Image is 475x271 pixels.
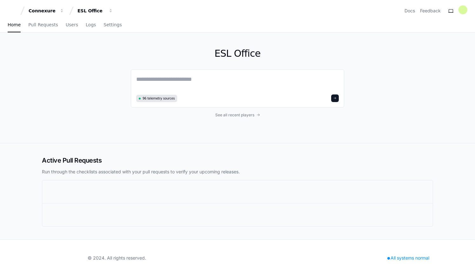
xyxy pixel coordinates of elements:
p: Run through the checklists associated with your pull requests to verify your upcoming releases. [42,169,433,175]
span: See all recent players [215,113,254,118]
a: Pull Requests [28,18,58,32]
span: Logs [86,23,96,27]
div: Connexure [29,8,56,14]
span: Users [66,23,78,27]
h1: ESL Office [131,48,344,59]
button: Connexure [26,5,67,16]
button: ESL Office [75,5,116,16]
div: All systems normal [384,254,433,262]
div: ESL Office [77,8,105,14]
a: Logs [86,18,96,32]
a: See all recent players [131,113,344,118]
button: Feedback [420,8,441,14]
span: Home [8,23,21,27]
h2: Active Pull Requests [42,156,433,165]
a: Settings [104,18,122,32]
a: Users [66,18,78,32]
span: Pull Requests [28,23,58,27]
span: Settings [104,23,122,27]
a: Home [8,18,21,32]
a: Docs [405,8,415,14]
div: © 2024. All rights reserved. [88,255,146,261]
span: 96 telemetry sources [143,96,175,101]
